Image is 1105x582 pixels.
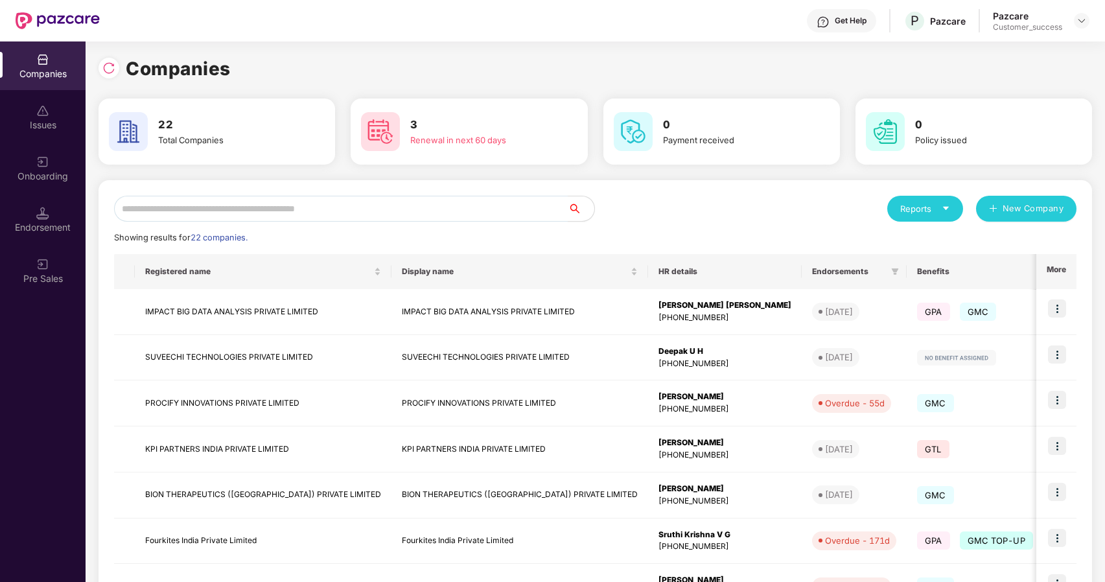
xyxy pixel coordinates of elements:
span: GMC [917,486,954,504]
div: Renewal in next 60 days [410,134,551,146]
td: IMPACT BIG DATA ANALYSIS PRIVATE LIMITED [135,289,391,335]
div: Overdue - 171d [825,534,890,547]
td: PROCIFY INNOVATIONS PRIVATE LIMITED [135,380,391,426]
span: GMC [960,303,997,321]
img: svg+xml;base64,PHN2ZyBpZD0iRHJvcGRvd24tMzJ4MzIiIHhtbG5zPSJodHRwOi8vd3d3LnczLm9yZy8yMDAwL3N2ZyIgd2... [1076,16,1087,26]
div: Policy issued [915,134,1056,146]
div: [PERSON_NAME] [658,483,791,495]
div: [PHONE_NUMBER] [658,403,791,415]
td: Fourkites India Private Limited [391,518,648,565]
button: search [568,196,595,222]
div: [DATE] [825,488,853,501]
td: KPI PARTNERS INDIA PRIVATE LIMITED [135,426,391,472]
img: icon [1048,345,1066,364]
img: svg+xml;base64,PHN2ZyB4bWxucz0iaHR0cDovL3d3dy53My5vcmcvMjAwMC9zdmciIHdpZHRoPSI2MCIgaGVpZ2h0PSI2MC... [866,112,905,151]
td: KPI PARTNERS INDIA PRIVATE LIMITED [391,426,648,472]
div: [PHONE_NUMBER] [658,541,791,553]
span: filter [889,264,901,279]
img: svg+xml;base64,PHN2ZyB4bWxucz0iaHR0cDovL3d3dy53My5vcmcvMjAwMC9zdmciIHdpZHRoPSIxMjIiIGhlaWdodD0iMj... [917,350,996,366]
h1: Companies [126,54,231,83]
td: SUVEECHI TECHNOLOGIES PRIVATE LIMITED [391,335,648,381]
img: svg+xml;base64,PHN2ZyBpZD0iSGVscC0zMngzMiIgeG1sbnM9Imh0dHA6Ly93d3cudzMub3JnLzIwMDAvc3ZnIiB3aWR0aD... [817,16,830,29]
th: Display name [391,254,648,289]
div: Pazcare [930,15,966,27]
span: Endorsements [812,266,886,277]
div: [PERSON_NAME] [658,391,791,403]
td: Fourkites India Private Limited [135,518,391,565]
td: IMPACT BIG DATA ANALYSIS PRIVATE LIMITED [391,289,648,335]
button: plusNew Company [976,196,1076,222]
td: SUVEECHI TECHNOLOGIES PRIVATE LIMITED [135,335,391,381]
span: Registered name [145,266,371,277]
div: Get Help [835,16,867,26]
span: Display name [402,266,628,277]
div: Total Companies [158,134,299,146]
span: GMC [917,394,954,412]
h3: 0 [663,117,804,134]
th: HR details [648,254,802,289]
td: BION THERAPEUTICS ([GEOGRAPHIC_DATA]) PRIVATE LIMITED [135,472,391,518]
img: svg+xml;base64,PHN2ZyB4bWxucz0iaHR0cDovL3d3dy53My5vcmcvMjAwMC9zdmciIHdpZHRoPSI2MCIgaGVpZ2h0PSI2MC... [614,112,653,151]
span: P [911,13,919,29]
div: [PHONE_NUMBER] [658,358,791,370]
span: GPA [917,303,950,321]
div: Deepak U H [658,345,791,358]
img: icon [1048,529,1066,547]
img: svg+xml;base64,PHN2ZyB3aWR0aD0iMjAiIGhlaWdodD0iMjAiIHZpZXdCb3g9IjAgMCAyMCAyMCIgZmlsbD0ibm9uZSIgeG... [36,156,49,169]
div: [PHONE_NUMBER] [658,495,791,507]
div: Customer_success [993,22,1062,32]
h3: 22 [158,117,299,134]
div: [DATE] [825,351,853,364]
span: GTL [917,440,949,458]
td: BION THERAPEUTICS ([GEOGRAPHIC_DATA]) PRIVATE LIMITED [391,472,648,518]
h3: 0 [915,117,1056,134]
div: [DATE] [825,443,853,456]
img: svg+xml;base64,PHN2ZyB3aWR0aD0iMTQuNSIgaGVpZ2h0PSIxNC41IiB2aWV3Qm94PSIwIDAgMTYgMTYiIGZpbGw9Im5vbm... [36,207,49,220]
img: icon [1048,483,1066,501]
img: icon [1048,391,1066,409]
img: svg+xml;base64,PHN2ZyBpZD0iQ29tcGFuaWVzIiB4bWxucz0iaHR0cDovL3d3dy53My5vcmcvMjAwMC9zdmciIHdpZHRoPS... [36,53,49,66]
span: Showing results for [114,233,248,242]
span: GMC TOP-UP [960,531,1033,550]
img: svg+xml;base64,PHN2ZyBpZD0iSXNzdWVzX2Rpc2FibGVkIiB4bWxucz0iaHR0cDovL3d3dy53My5vcmcvMjAwMC9zdmciIH... [36,104,49,117]
img: svg+xml;base64,PHN2ZyB4bWxucz0iaHR0cDovL3d3dy53My5vcmcvMjAwMC9zdmciIHdpZHRoPSI2MCIgaGVpZ2h0PSI2MC... [361,112,400,151]
div: [PERSON_NAME] [658,437,791,449]
div: [PERSON_NAME] [PERSON_NAME] [658,299,791,312]
h3: 3 [410,117,551,134]
span: plus [989,204,997,215]
span: search [568,204,594,214]
div: Payment received [663,134,804,146]
span: GPA [917,531,950,550]
img: New Pazcare Logo [16,12,100,29]
th: Registered name [135,254,391,289]
span: 22 companies. [191,233,248,242]
div: Reports [900,202,950,215]
img: svg+xml;base64,PHN2ZyB3aWR0aD0iMjAiIGhlaWdodD0iMjAiIHZpZXdCb3g9IjAgMCAyMCAyMCIgZmlsbD0ibm9uZSIgeG... [36,258,49,271]
th: More [1036,254,1076,289]
span: filter [891,268,899,275]
span: caret-down [942,204,950,213]
img: svg+xml;base64,PHN2ZyBpZD0iUmVsb2FkLTMyeDMyIiB4bWxucz0iaHR0cDovL3d3dy53My5vcmcvMjAwMC9zdmciIHdpZH... [102,62,115,75]
img: icon [1048,437,1066,455]
td: PROCIFY INNOVATIONS PRIVATE LIMITED [391,380,648,426]
div: [PHONE_NUMBER] [658,312,791,324]
img: icon [1048,299,1066,318]
div: [DATE] [825,305,853,318]
img: svg+xml;base64,PHN2ZyB4bWxucz0iaHR0cDovL3d3dy53My5vcmcvMjAwMC9zdmciIHdpZHRoPSI2MCIgaGVpZ2h0PSI2MC... [109,112,148,151]
span: New Company [1003,202,1064,215]
div: Sruthi Krishna V G [658,529,791,541]
div: Overdue - 55d [825,397,885,410]
div: Pazcare [993,10,1062,22]
div: [PHONE_NUMBER] [658,449,791,461]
